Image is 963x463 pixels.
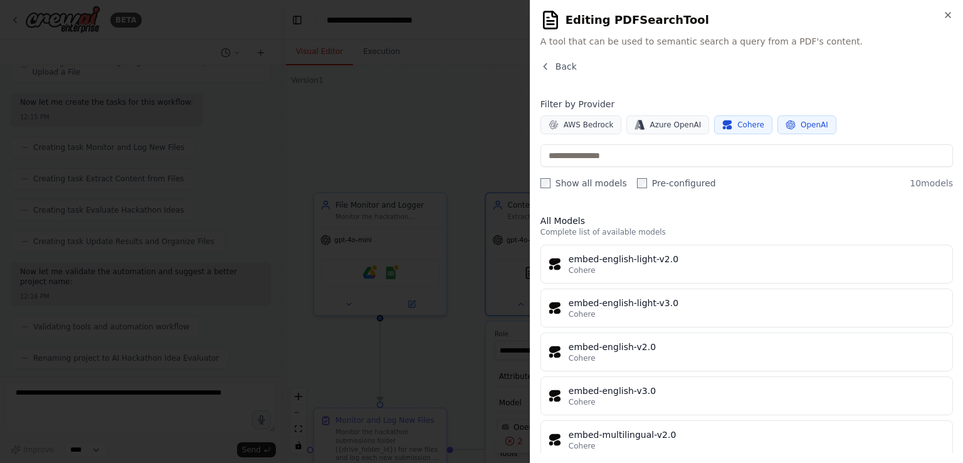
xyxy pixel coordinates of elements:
[637,178,647,188] input: Pre-configured
[569,428,945,441] div: embed-multilingual-v2.0
[540,115,622,134] button: AWS Bedrock
[569,341,945,353] div: embed-english-v2.0
[569,309,596,319] span: Cohere
[540,289,953,327] button: embed-english-light-v3.0Cohere
[540,376,953,415] button: embed-english-v3.0Cohere
[737,120,764,130] span: Cohere
[650,120,701,130] span: Azure OpenAI
[569,441,596,451] span: Cohere
[540,35,953,48] span: A tool that can be used to semantic search a query from a PDF's content.
[540,245,953,284] button: embed-english-light-v2.0Cohere
[540,10,953,30] h2: Editing PDFSearchTool
[540,60,577,73] button: Back
[569,397,596,407] span: Cohere
[626,115,709,134] button: Azure OpenAI
[540,178,550,188] input: Show all models
[637,177,716,189] label: Pre-configured
[569,297,945,309] div: embed-english-light-v3.0
[540,10,560,30] img: PDFSearchTool
[777,115,836,134] button: OpenAI
[540,98,953,110] h4: Filter by Provider
[569,385,945,397] div: embed-english-v3.0
[910,177,953,189] span: 10 models
[540,177,627,189] label: Show all models
[564,120,614,130] span: AWS Bedrock
[569,265,596,275] span: Cohere
[540,420,953,459] button: embed-multilingual-v2.0Cohere
[569,353,596,363] span: Cohere
[801,120,828,130] span: OpenAI
[540,333,953,371] button: embed-english-v2.0Cohere
[540,227,953,237] p: Complete list of available models
[540,215,953,227] h3: All Models
[569,253,945,265] div: embed-english-light-v2.0
[714,115,772,134] button: Cohere
[555,60,577,73] span: Back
